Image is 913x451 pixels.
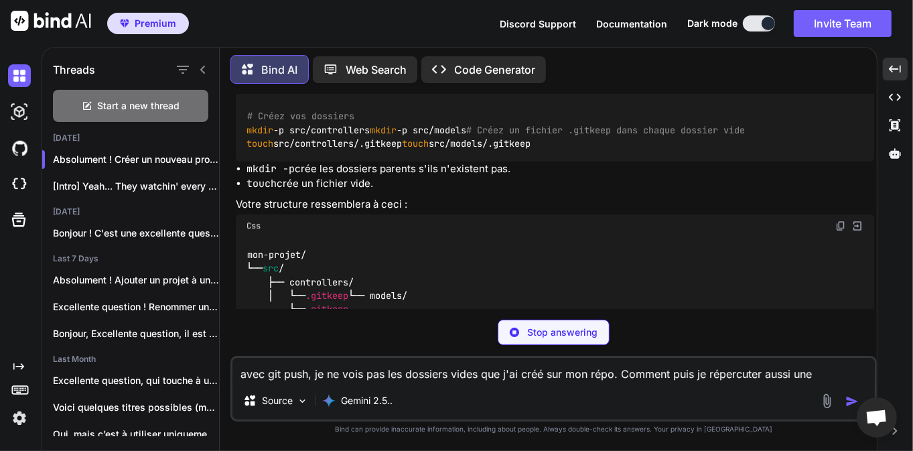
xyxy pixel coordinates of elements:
[500,18,576,29] span: Discord Support
[835,220,846,231] img: copy
[851,220,863,232] img: Open in Browser
[247,177,277,190] code: touch
[402,137,429,149] span: touch
[247,137,273,149] span: touch
[53,374,219,387] p: Excellente question, qui touche à une petite...
[53,327,219,340] p: Bonjour, Excellente question, il est primordial de...
[346,62,407,78] p: Web Search
[500,17,576,31] button: Discord Support
[247,176,874,192] li: crée un fichier vide.
[370,124,397,136] span: mkdir
[42,253,219,264] h2: Last 7 Days
[42,206,219,217] h2: [DATE]
[11,11,91,31] img: Bind AI
[236,197,874,212] p: Votre structure ressemblera à ceci :
[8,137,31,159] img: githubDark
[8,407,31,430] img: settings
[454,62,535,78] p: Code Generator
[53,62,95,78] h1: Threads
[247,124,273,136] span: mkdir
[794,10,892,37] button: Invite Team
[120,19,129,27] img: premium
[247,109,745,151] code: -p src/controllers -p src/models src/controllers/.gitkeep src/models/.gitkeep
[305,304,348,316] span: .gitkeep
[53,273,219,287] p: Absolument ! Ajouter un projet à une...
[53,227,219,240] p: Bonjour ! C'est une excellente question qui...
[53,401,219,414] p: Voici quelques titres possibles (mon préféré en...
[322,394,336,407] img: Gemini 2.5 Pro
[42,133,219,143] h2: [DATE]
[98,99,180,113] span: Start a new thread
[230,424,877,434] p: Bind can provide inaccurate information, including about people. Always double-check its answers....
[247,248,407,316] code: mon-projet/ └── / ├── controllers/ │ └── └── models/ └──
[8,64,31,87] img: darkChat
[247,162,295,176] code: mkdir -p
[247,220,261,231] span: Css
[8,173,31,196] img: cloudideIcon
[135,17,176,30] span: Premium
[341,394,393,407] p: Gemini 2.5..
[305,289,348,302] span: .gitkeep
[53,300,219,314] p: Excellente question ! Renommer un Volume Logique...
[42,354,219,365] h2: Last Month
[53,180,219,193] p: [Intro] Yeah... They watchin' every move... Let...
[247,162,874,177] li: crée les dossiers parents s'ils n'existent pas.
[53,428,219,441] p: Oui, mais c’est à utiliser uniquement en...
[596,17,667,31] button: Documentation
[845,395,859,408] img: icon
[53,153,219,166] p: Absolument ! Créer un nouveau projet Git...
[261,62,297,78] p: Bind AI
[263,263,279,275] span: src
[297,395,308,407] img: Pick Models
[107,13,189,34] button: premiumPremium
[466,124,745,136] span: # Créez un fichier .gitkeep dans chaque dossier vide
[527,326,598,339] p: Stop answering
[262,394,293,407] p: Source
[819,393,835,409] img: attachment
[857,397,897,438] div: Ouvrir le chat
[247,111,354,123] span: # Créez vos dossiers
[8,101,31,123] img: darkAi-studio
[687,17,738,30] span: Dark mode
[596,18,667,29] span: Documentation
